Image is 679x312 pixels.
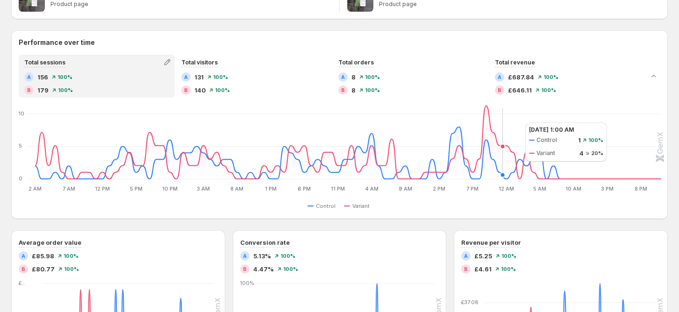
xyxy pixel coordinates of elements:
[130,185,143,192] text: 5 PM
[365,87,380,93] span: 100 %
[29,185,42,192] text: 2 AM
[508,72,534,82] span: £687.84
[21,266,25,272] h2: B
[331,185,345,192] text: 11 PM
[541,87,556,93] span: 100 %
[341,74,345,80] h2: A
[19,175,22,182] text: 0
[19,238,81,247] h3: Average order value
[240,238,290,247] h3: Conversion rate
[213,74,228,80] span: 100 %
[338,59,374,66] span: Total orders
[501,253,516,259] span: 100 %
[307,200,339,212] button: Control
[64,266,79,272] span: 100 %
[230,185,243,192] text: 8 AM
[240,280,254,286] text: 100%
[184,87,188,93] h2: B
[283,266,298,272] span: 100 %
[365,74,380,80] span: 100 %
[601,185,614,192] text: 3 PM
[27,74,31,80] h2: A
[464,266,468,272] h2: B
[24,59,65,66] span: Total sessions
[344,200,373,212] button: Variant
[298,185,311,192] text: 6 PM
[495,59,535,66] span: Total revenue
[265,185,277,192] text: 1 PM
[316,202,336,210] span: Control
[399,185,412,192] text: 9 AM
[499,185,514,192] text: 12 AM
[533,185,546,192] text: 5 AM
[215,87,230,93] span: 100 %
[501,266,516,272] span: 100 %
[365,185,379,192] text: 4 AM
[565,185,581,192] text: 10 AM
[50,0,332,8] p: Product page
[37,85,49,95] span: 179
[341,87,345,93] h2: B
[466,185,479,192] text: 7 PM
[21,253,25,259] h2: A
[27,87,31,93] h2: B
[194,72,204,82] span: 131
[32,251,54,261] span: £85.98
[352,202,370,210] span: Variant
[95,185,110,192] text: 12 PM
[243,266,247,272] h2: B
[461,238,521,247] h3: Revenue per visitor
[461,299,479,305] text: £37.08
[474,264,492,274] span: £4.61
[351,85,356,95] span: 8
[498,87,501,93] h2: B
[184,74,188,80] h2: A
[162,185,178,192] text: 10 PM
[647,70,660,83] button: Collapse chart
[433,185,445,192] text: 2 PM
[351,72,356,82] span: 8
[464,253,468,259] h2: A
[379,0,660,8] p: Product page
[19,38,660,47] h2: Performance over time
[194,85,206,95] span: 140
[19,280,26,286] text: £…
[197,185,210,192] text: 3 AM
[253,264,274,274] span: 4.47%
[498,74,501,80] h2: A
[635,185,647,192] text: 8 PM
[57,74,72,80] span: 100 %
[63,185,75,192] text: 7 AM
[37,72,48,82] span: 156
[19,110,24,117] text: 10
[181,59,218,66] span: Total visitors
[243,253,247,259] h2: A
[19,142,22,149] text: 5
[58,87,73,93] span: 100 %
[280,253,295,259] span: 100 %
[253,251,271,261] span: 5.13%
[64,253,79,259] span: 100 %
[32,264,55,274] span: £80.77
[508,85,532,95] span: £646.11
[474,251,492,261] span: £5.25
[543,74,558,80] span: 100 %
